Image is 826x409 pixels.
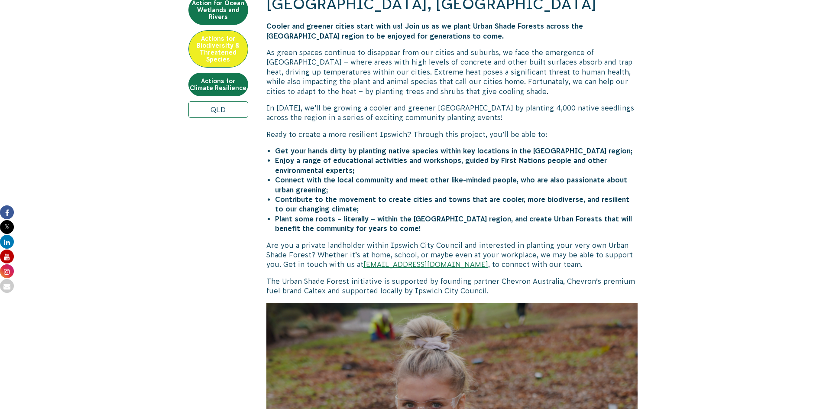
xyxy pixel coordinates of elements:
p: The Urban Shade Forest initiative is supported by founding partner Chevron Australia, Chevron’s p... [266,276,638,296]
strong: Enjoy a range of educational activities and workshops, guided by First Nations people and other e... [275,156,607,174]
p: As green spaces continue to disappear from our cities and suburbs, we face the emergence of [GEOG... [266,48,638,96]
strong: Get your hands dirty by planting native species within key locations in the [GEOGRAPHIC_DATA] reg... [275,147,632,155]
strong: Cooler and greener cities start with us! Join us as we plant Urban Shade Forests across the [GEOG... [266,22,583,39]
strong: Contribute to the movement to create cities and towns that are cooler, more biodiverse, and resil... [275,195,629,213]
a: Actions for Climate Resilience [188,73,248,96]
a: [EMAIL_ADDRESS][DOMAIN_NAME] [363,260,488,268]
p: Are you a private landholder within Ipswich City Council and interested in planting your very own... [266,240,638,269]
p: In [DATE], we’ll be growing a cooler and greener [GEOGRAPHIC_DATA] by planting 4,000 native seedl... [266,103,638,123]
p: Ready to create a more resilient Ipswich? Through this project, you’ll be able to: [266,130,638,139]
a: QLD [188,101,248,118]
a: Actions for Biodiversity & Threatened Species [188,30,248,68]
strong: Connect with the local community and meet other like-minded people, who are also passionate about... [275,176,627,193]
strong: Plant some roots – literally – within the [GEOGRAPHIC_DATA] region, and create Urban Forests that... [275,215,632,232]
